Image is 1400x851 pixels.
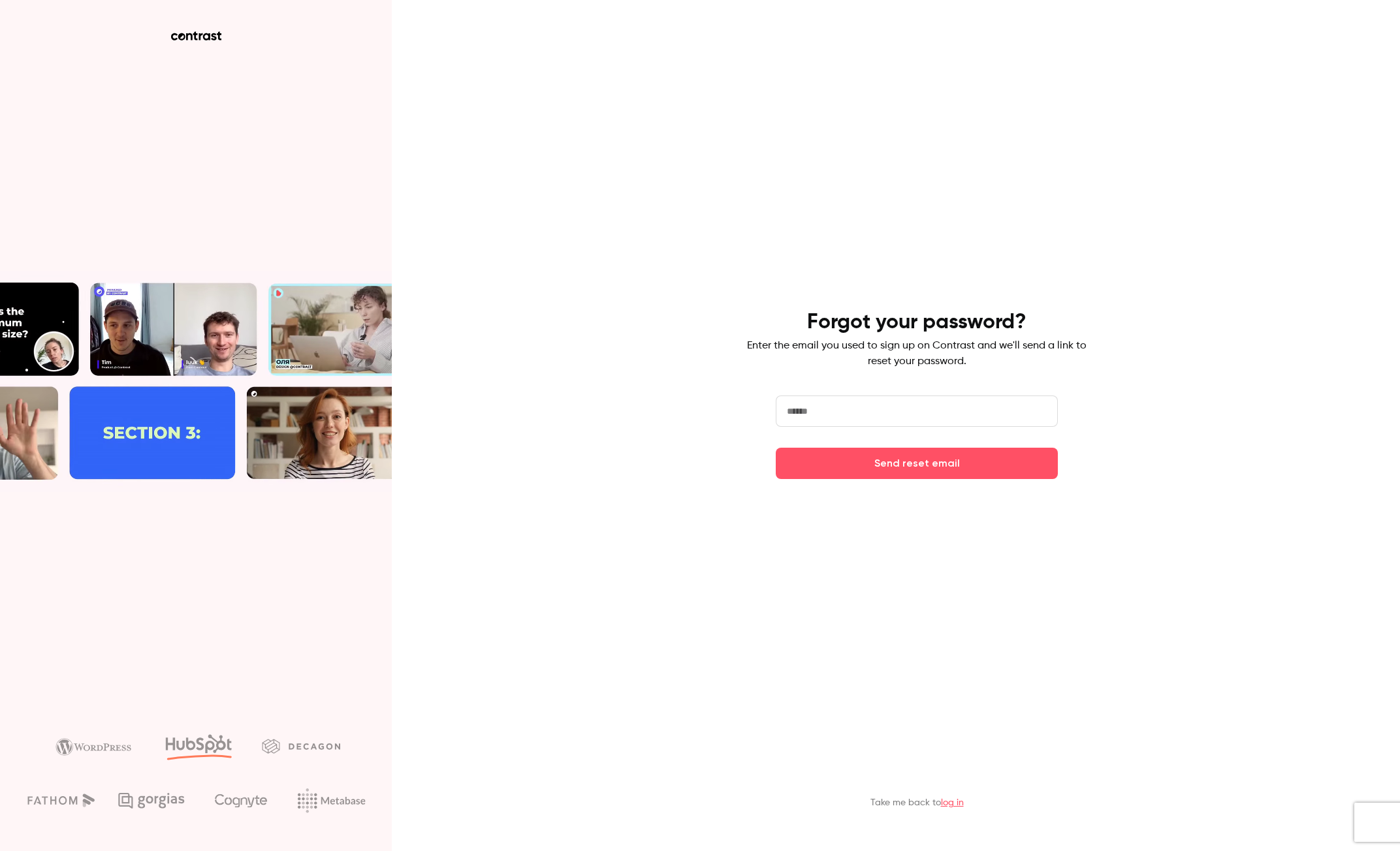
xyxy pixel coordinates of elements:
[807,309,1026,335] h4: Forgot your password?
[870,796,964,809] p: Take me back to
[747,338,1087,369] p: Enter the email you used to sign up on Contrast and we'll send a link to reset your password.
[776,448,1058,479] button: Send reset email
[941,798,964,807] a: log in
[262,739,340,753] img: decagon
